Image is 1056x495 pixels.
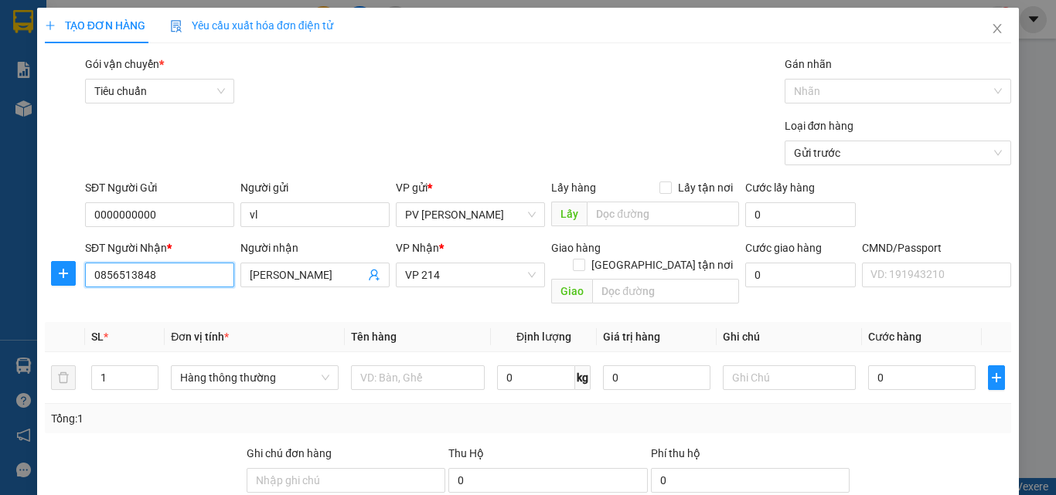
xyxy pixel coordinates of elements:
span: Định lượng [516,331,571,343]
input: Dọc đường [587,202,739,226]
span: VP Nhận [396,242,439,254]
span: Tên hàng [351,331,397,343]
span: Giao [551,279,592,303]
span: SL [91,331,104,343]
input: Ghi chú đơn hàng [247,468,445,493]
input: Dọc đường [592,279,739,303]
input: Cước lấy hàng [745,202,856,227]
label: Ghi chú đơn hàng [247,447,332,459]
span: kg [575,365,591,390]
span: Lấy hàng [551,181,596,194]
span: Giao hàng [551,242,601,254]
span: PV Đức Xuyên [405,203,536,226]
div: Người nhận [240,239,390,256]
span: Lấy tận nơi [672,179,739,196]
span: Tiêu chuẩn [94,80,225,103]
span: Lấy [551,202,587,226]
div: Người gửi [240,179,390,196]
div: VP gửi [396,179,545,196]
span: VP 214 [405,263,536,286]
div: SĐT Người Gửi [85,179,234,196]
input: Cước giao hàng [745,263,856,287]
button: Close [976,8,1019,51]
span: Gửi trước [794,141,1003,164]
span: plus [45,20,56,31]
span: TẠO ĐƠN HÀNG [45,19,145,32]
th: Ghi chú [717,322,863,352]
div: SĐT Người Nhận [85,239,234,256]
span: close [991,22,1003,35]
span: Đơn vị tính [171,331,229,343]
img: icon [170,20,182,32]
button: delete [51,365,76,390]
input: 0 [603,365,710,390]
label: Loại đơn hàng [785,120,854,132]
span: Hàng thông thường [180,366,329,389]
button: plus [988,365,1006,390]
input: VD: Bàn, Ghế [351,365,485,390]
input: Ghi Chú [723,365,857,390]
span: Gói vận chuyển [85,58,164,70]
span: [GEOGRAPHIC_DATA] tận nơi [585,256,739,273]
label: Cước giao hàng [745,242,822,254]
div: Phí thu hộ [651,445,850,468]
button: plus [51,261,76,286]
span: Thu Hộ [448,447,484,459]
span: Cước hàng [868,331,921,343]
span: user-add [368,269,380,281]
label: Gán nhãn [785,58,832,70]
div: Tổng: 1 [51,410,409,427]
label: Cước lấy hàng [745,181,815,194]
div: CMND/Passport [862,239,1011,256]
span: plus [989,371,1005,384]
span: Giá trị hàng [603,331,660,343]
span: plus [52,267,75,280]
span: Yêu cầu xuất hóa đơn điện tử [170,19,333,32]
